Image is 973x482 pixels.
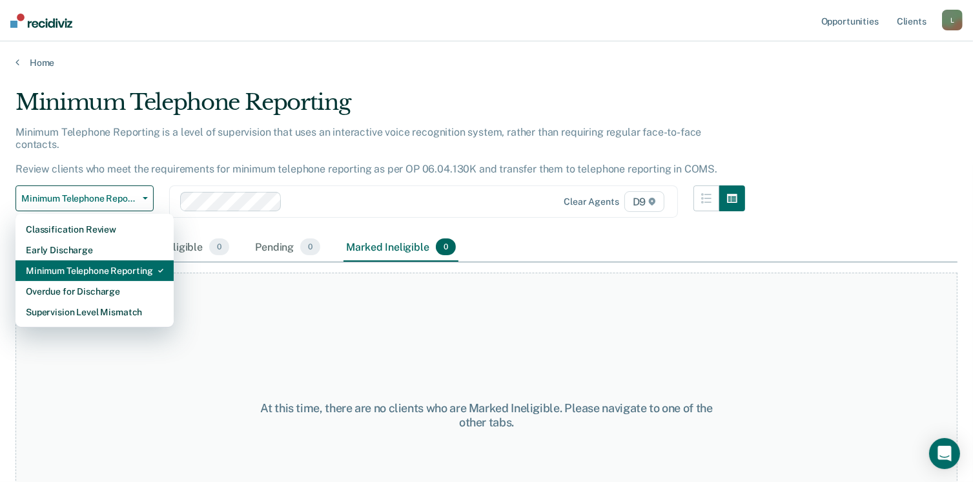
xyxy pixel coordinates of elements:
img: Recidiviz [10,14,72,28]
span: 0 [209,238,229,255]
button: L [942,10,963,30]
span: Minimum Telephone Reporting [21,193,138,204]
div: Classification Review [26,219,163,240]
p: Minimum Telephone Reporting is a level of supervision that uses an interactive voice recognition ... [15,126,717,176]
span: 0 [300,238,320,255]
div: Clear agents [564,196,619,207]
button: Minimum Telephone Reporting [15,185,154,211]
div: Marked Ineligible0 [343,233,458,262]
a: Home [15,57,958,68]
div: Early Discharge [26,240,163,260]
div: Open Intercom Messenger [929,438,960,469]
div: Almost Eligible0 [128,233,232,262]
div: Pending0 [252,233,323,262]
div: Minimum Telephone Reporting [26,260,163,281]
div: Supervision Level Mismatch [26,302,163,322]
div: Overdue for Discharge [26,281,163,302]
div: At this time, there are no clients who are Marked Ineligible. Please navigate to one of the other... [251,401,722,429]
span: 0 [436,238,456,255]
div: Minimum Telephone Reporting [15,89,745,126]
span: D9 [624,191,665,212]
